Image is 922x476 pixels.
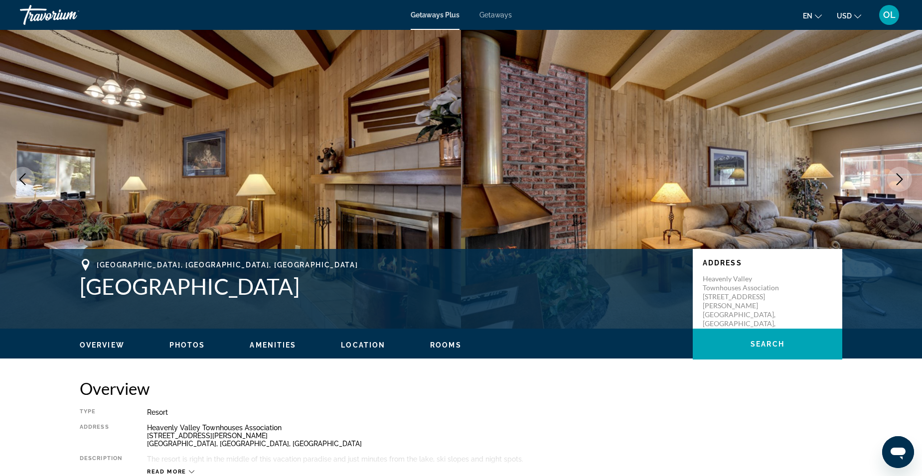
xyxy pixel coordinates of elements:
div: Resort [147,408,842,416]
button: Read more [147,468,194,476]
div: Heavenly Valley Townhouses Association [STREET_ADDRESS][PERSON_NAME] [GEOGRAPHIC_DATA], [GEOGRAPH... [147,424,842,448]
h2: Overview [80,378,842,398]
button: Previous image [10,167,35,192]
span: Overview [80,341,125,349]
p: Address [703,259,832,267]
span: Location [341,341,385,349]
a: Travorium [20,2,120,28]
div: Type [80,408,122,416]
span: Photos [169,341,205,349]
span: OL [883,10,896,20]
span: USD [837,12,852,20]
button: Amenities [250,341,296,350]
span: Search [751,340,784,348]
button: Next image [887,167,912,192]
button: Change currency [837,8,861,23]
span: en [803,12,812,20]
div: Description [80,455,122,463]
span: Read more [147,469,186,475]
a: Getaways [479,11,512,19]
p: Heavenly Valley Townhouses Association [STREET_ADDRESS][PERSON_NAME] [GEOGRAPHIC_DATA], [GEOGRAPH... [703,274,782,337]
button: Search [693,329,842,359]
button: User Menu [876,4,902,25]
div: Address [80,424,122,448]
button: Overview [80,341,125,350]
button: Location [341,341,385,350]
span: Rooms [430,341,461,349]
button: Photos [169,341,205,350]
iframe: Button to launch messaging window [882,436,914,468]
h1: [GEOGRAPHIC_DATA] [80,273,683,299]
button: Change language [803,8,822,23]
span: [GEOGRAPHIC_DATA], [GEOGRAPHIC_DATA], [GEOGRAPHIC_DATA] [97,261,358,269]
a: Getaways Plus [411,11,460,19]
button: Rooms [430,341,461,350]
span: Amenities [250,341,296,349]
